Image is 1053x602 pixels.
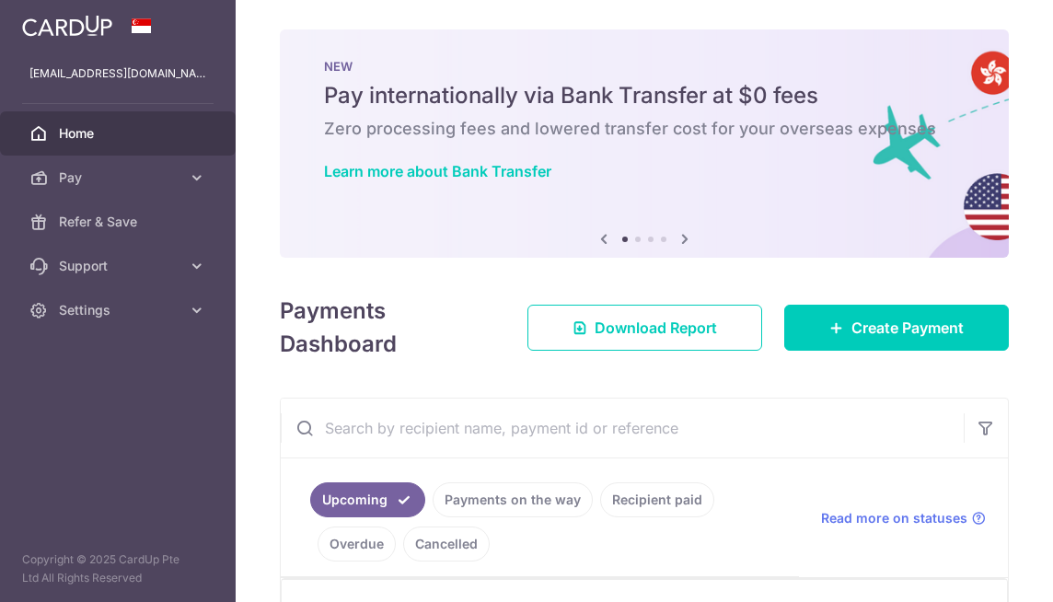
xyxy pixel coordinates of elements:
[59,124,180,143] span: Home
[324,59,965,74] p: NEW
[280,295,494,361] h4: Payments Dashboard
[281,399,964,457] input: Search by recipient name, payment id or reference
[784,305,1009,351] a: Create Payment
[821,509,967,527] span: Read more on statuses
[821,509,986,527] a: Read more on statuses
[403,527,490,561] a: Cancelled
[29,64,206,83] p: [EMAIL_ADDRESS][DOMAIN_NAME]
[59,257,180,275] span: Support
[59,213,180,231] span: Refer & Save
[280,29,1009,258] img: Bank transfer banner
[318,527,396,561] a: Overdue
[851,317,964,339] span: Create Payment
[22,15,112,37] img: CardUp
[324,162,551,180] a: Learn more about Bank Transfer
[527,305,762,351] a: Download Report
[935,547,1035,593] iframe: Opens a widget where you can find more information
[324,81,965,110] h5: Pay internationally via Bank Transfer at $0 fees
[324,118,965,140] h6: Zero processing fees and lowered transfer cost for your overseas expenses
[433,482,593,517] a: Payments on the way
[310,482,425,517] a: Upcoming
[595,317,717,339] span: Download Report
[600,482,714,517] a: Recipient paid
[59,168,180,187] span: Pay
[59,301,180,319] span: Settings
